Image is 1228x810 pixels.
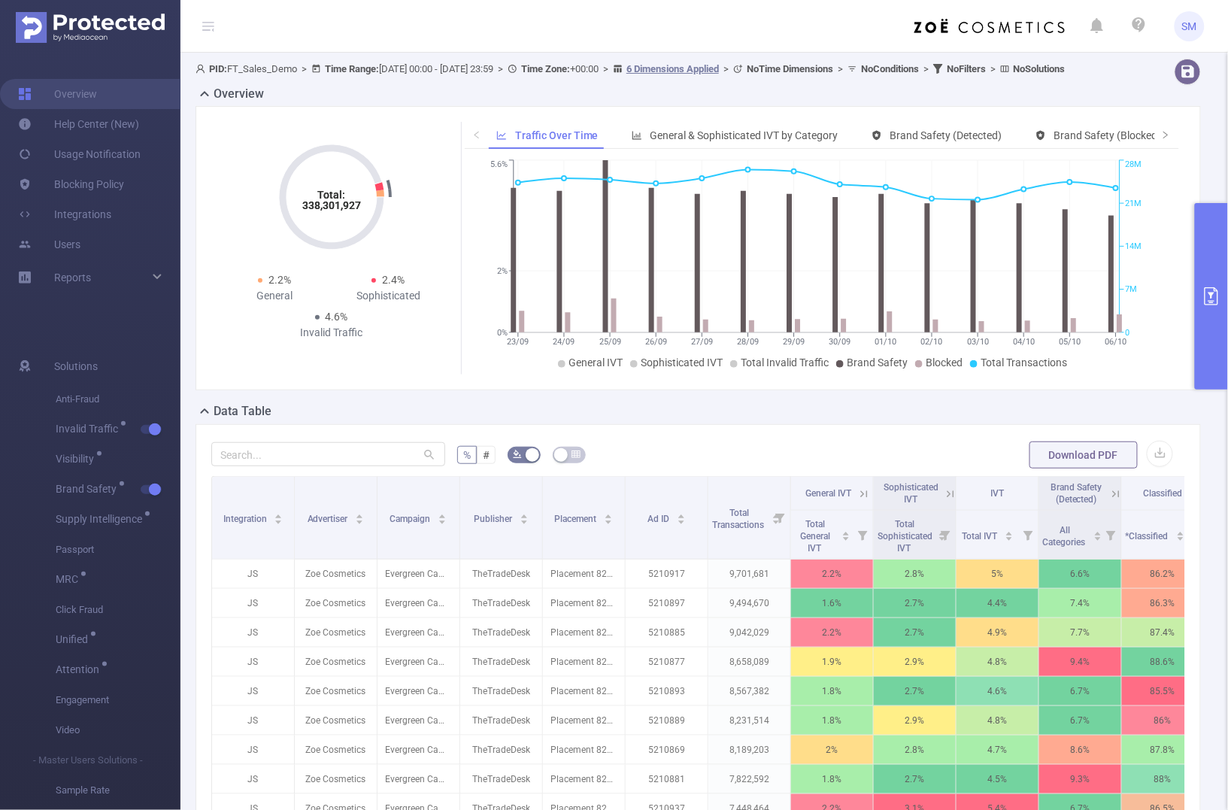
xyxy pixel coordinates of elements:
p: Placement 8290435 [543,736,625,764]
p: 87.4% [1122,618,1204,647]
i: icon: left [472,130,481,139]
p: Placement 8290435 [543,706,625,735]
h2: Data Table [214,402,271,420]
p: Zoe Cosmetics [295,765,377,793]
p: JS [212,677,294,705]
p: 8.6% [1039,736,1121,764]
p: TheTradeDesk [460,736,542,764]
tspan: 27/09 [691,337,713,347]
i: icon: caret-down [274,518,283,523]
p: 1.8% [791,765,873,793]
span: Blocked [926,356,963,369]
div: Sort [1176,529,1185,538]
p: JS [212,765,294,793]
a: Overview [18,79,97,109]
p: 4.9% [957,618,1038,647]
tspan: 25/09 [599,337,621,347]
tspan: 26/09 [645,337,667,347]
p: 2.7% [874,589,956,617]
span: Reports [54,272,91,284]
i: icon: caret-down [1176,535,1184,539]
tspan: Total: [317,189,345,201]
span: Brand Safety [847,356,908,369]
i: icon: caret-down [605,518,613,523]
a: Reports [54,262,91,293]
p: 6.7% [1039,706,1121,735]
p: 88% [1122,765,1204,793]
tspan: 02/10 [921,337,943,347]
span: Publisher [474,514,514,524]
tspan: 30/09 [829,337,851,347]
b: No Solutions [1014,63,1066,74]
h2: Overview [214,85,264,103]
span: Classified [1144,488,1183,499]
p: Placement 8290435 [543,618,625,647]
span: General IVT [569,356,623,369]
p: Evergreen Campaign [377,706,459,735]
p: Zoe Cosmetics [295,589,377,617]
span: Passport [56,535,180,565]
p: Evergreen Campaign [377,648,459,676]
tspan: 5.6% [490,160,508,170]
img: Protected Media [16,12,165,43]
p: 5210881 [626,765,708,793]
p: 7.4% [1039,589,1121,617]
p: 5210885 [626,618,708,647]
div: Sort [274,512,283,521]
p: 1.8% [791,677,873,705]
p: 9.4% [1039,648,1121,676]
span: > [919,63,933,74]
span: > [986,63,1000,74]
div: Sort [520,512,529,521]
span: Total Invalid Traffic [741,356,829,369]
i: icon: caret-down [356,518,364,523]
tspan: 338,301,927 [302,199,361,211]
i: icon: caret-up [677,512,685,517]
i: icon: caret-down [677,518,685,523]
p: TheTradeDesk [460,560,542,588]
span: Total IVT [963,531,1000,542]
span: All Categories [1043,525,1088,548]
i: icon: user [196,64,209,74]
p: 4.7% [957,736,1038,764]
i: icon: caret-up [520,512,528,517]
p: Evergreen Campaign [377,618,459,647]
span: > [719,63,733,74]
p: 86.3% [1122,589,1204,617]
p: JS [212,589,294,617]
i: icon: bg-colors [513,450,522,459]
p: Placement 8290435 [543,765,625,793]
p: 2.8% [874,736,956,764]
span: Sophisticated IVT [641,356,723,369]
p: Evergreen Campaign [377,765,459,793]
i: icon: caret-up [842,529,851,534]
tspan: 05/10 [1059,337,1081,347]
div: Sort [841,529,851,538]
i: icon: bar-chart [632,130,642,141]
span: Sample Rate [56,775,180,805]
span: Ad ID [647,514,672,524]
i: icon: caret-down [520,518,528,523]
span: Integration [223,514,269,524]
p: 85.5% [1122,677,1204,705]
p: 2.7% [874,618,956,647]
button: Download PDF [1029,441,1138,469]
p: 8,189,203 [708,736,790,764]
p: JS [212,560,294,588]
p: 8,567,382 [708,677,790,705]
span: Total Sophisticated IVT [878,519,932,554]
p: 1.9% [791,648,873,676]
i: icon: caret-down [842,535,851,539]
p: 5210869 [626,736,708,764]
p: Zoe Cosmetics [295,677,377,705]
p: 4.6% [957,677,1038,705]
p: 2.9% [874,648,956,676]
p: Zoe Cosmetics [295,618,377,647]
i: icon: caret-down [1093,535,1102,539]
i: icon: caret-up [356,512,364,517]
a: Blocking Policy [18,169,124,199]
i: icon: line-chart [496,130,507,141]
p: 9.3% [1039,765,1121,793]
p: 4.8% [957,648,1038,676]
span: Traffic Over Time [515,129,599,141]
